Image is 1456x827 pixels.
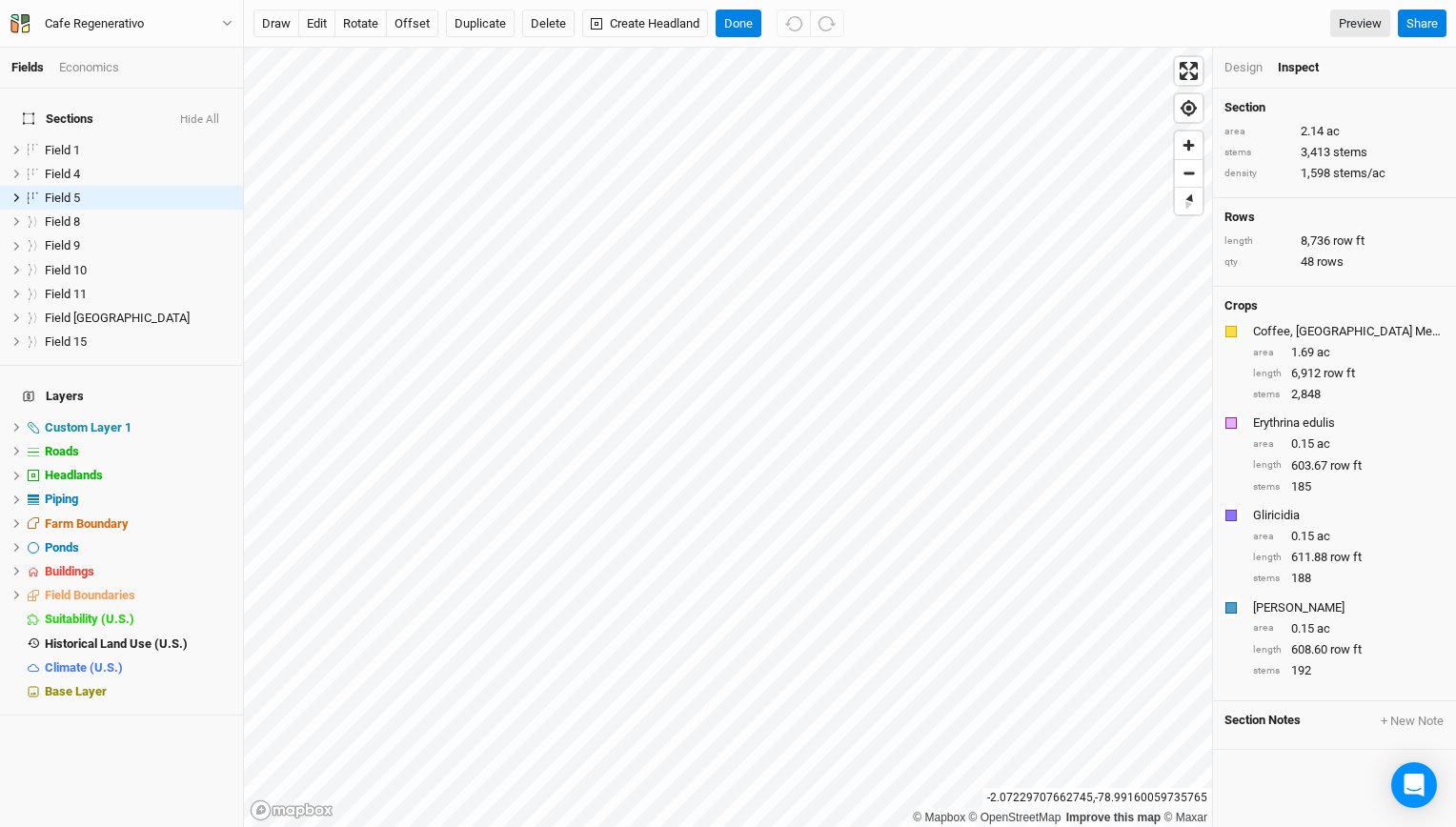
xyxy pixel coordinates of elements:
span: Roads [45,444,79,458]
div: -2.07229707662745 , -78.99160059735765 [982,788,1212,808]
button: Find my location [1175,94,1203,122]
div: 3,413 [1224,144,1445,161]
a: Maxar [1163,811,1207,824]
div: Erythrina edulis [1253,414,1441,432]
span: Field 1 [45,143,80,157]
div: Field 11 [45,287,232,302]
div: area [1253,437,1282,452]
div: qty [1224,255,1291,270]
span: Field [GEOGRAPHIC_DATA] [45,311,190,325]
span: row ft [1330,457,1362,474]
a: Mapbox logo [250,799,334,821]
div: 0.15 [1253,620,1445,637]
button: + New Note [1380,713,1445,730]
span: Buildings [45,564,94,578]
span: Farm Boundary [45,516,129,531]
button: Enter fullscreen [1175,57,1203,85]
div: Custom Layer 1 [45,420,232,435]
span: Field 8 [45,214,80,229]
button: Zoom out [1175,159,1203,187]
div: 611.88 [1253,549,1445,566]
div: area [1253,530,1282,544]
button: Delete [522,10,575,38]
div: area [1224,125,1291,139]
button: Redo (^Z) [810,10,844,38]
div: Field 9 [45,238,232,253]
canvas: Map [244,48,1212,827]
div: 188 [1253,570,1445,587]
div: Climate (U.S.) [45,660,232,676]
div: Coffee, Brazil Mechanized Arabica [1253,323,1441,340]
span: Section Notes [1224,713,1301,730]
div: 1.69 [1253,344,1445,361]
div: Design [1224,59,1263,76]
button: Create Headland [582,10,708,38]
div: Open Intercom Messenger [1391,762,1437,808]
div: area [1253,621,1282,635]
a: Improve this map [1066,811,1161,824]
span: rows [1317,253,1344,271]
span: Ponds [45,540,79,555]
a: Preview [1330,10,1390,38]
span: Custom Layer 1 [45,420,131,434]
div: stems [1253,388,1282,402]
span: Headlands [45,468,103,482]
button: Hide All [179,113,220,127]
span: row ft [1330,641,1362,658]
div: Inspect [1278,59,1345,76]
div: Historical Land Use (U.S.) [45,636,232,652]
div: length [1253,551,1282,565]
span: row ft [1333,232,1365,250]
span: Climate (U.S.) [45,660,123,675]
div: area [1253,346,1282,360]
div: Field 1 [45,143,232,158]
button: rotate [334,10,387,38]
div: 48 [1224,253,1445,271]
h4: Section [1224,100,1445,115]
div: Field 8 [45,214,232,230]
div: stems [1253,480,1282,494]
span: Piping [45,492,78,506]
span: ac [1317,620,1330,637]
button: Duplicate [446,10,515,38]
div: 8,736 [1224,232,1445,250]
div: Cafe Regenerativo [45,14,144,33]
div: length [1253,458,1282,473]
div: Field Boundaries [45,588,232,603]
a: Mapbox [913,811,965,824]
button: Share [1398,10,1446,38]
div: Piping [45,492,232,507]
span: Sections [23,111,93,127]
div: stems [1253,572,1282,586]
button: Done [716,10,761,38]
div: 0.15 [1253,435,1445,453]
button: draw [253,10,299,38]
button: Cafe Regenerativo [10,13,233,34]
div: Roads [45,444,232,459]
div: 2,848 [1253,386,1445,403]
span: Field 5 [45,191,80,205]
div: Field 5 [45,191,232,206]
span: stems [1333,144,1367,161]
span: Field Boundaries [45,588,135,602]
a: Fields [11,60,44,74]
button: Reset bearing to north [1175,187,1203,214]
div: Suitability (U.S.) [45,612,232,627]
div: Field 15 [45,334,232,350]
div: density [1224,167,1291,181]
span: ac [1326,123,1340,140]
h4: Crops [1224,298,1258,313]
h4: Rows [1224,210,1445,225]
div: length [1253,367,1282,381]
span: Field 10 [45,263,87,277]
div: Farm Boundary [45,516,232,532]
button: Undo (^z) [777,10,811,38]
span: Zoom out [1175,160,1203,187]
div: stems [1224,146,1291,160]
button: Zoom in [1175,131,1203,159]
div: Buildings [45,564,232,579]
span: row ft [1330,549,1362,566]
